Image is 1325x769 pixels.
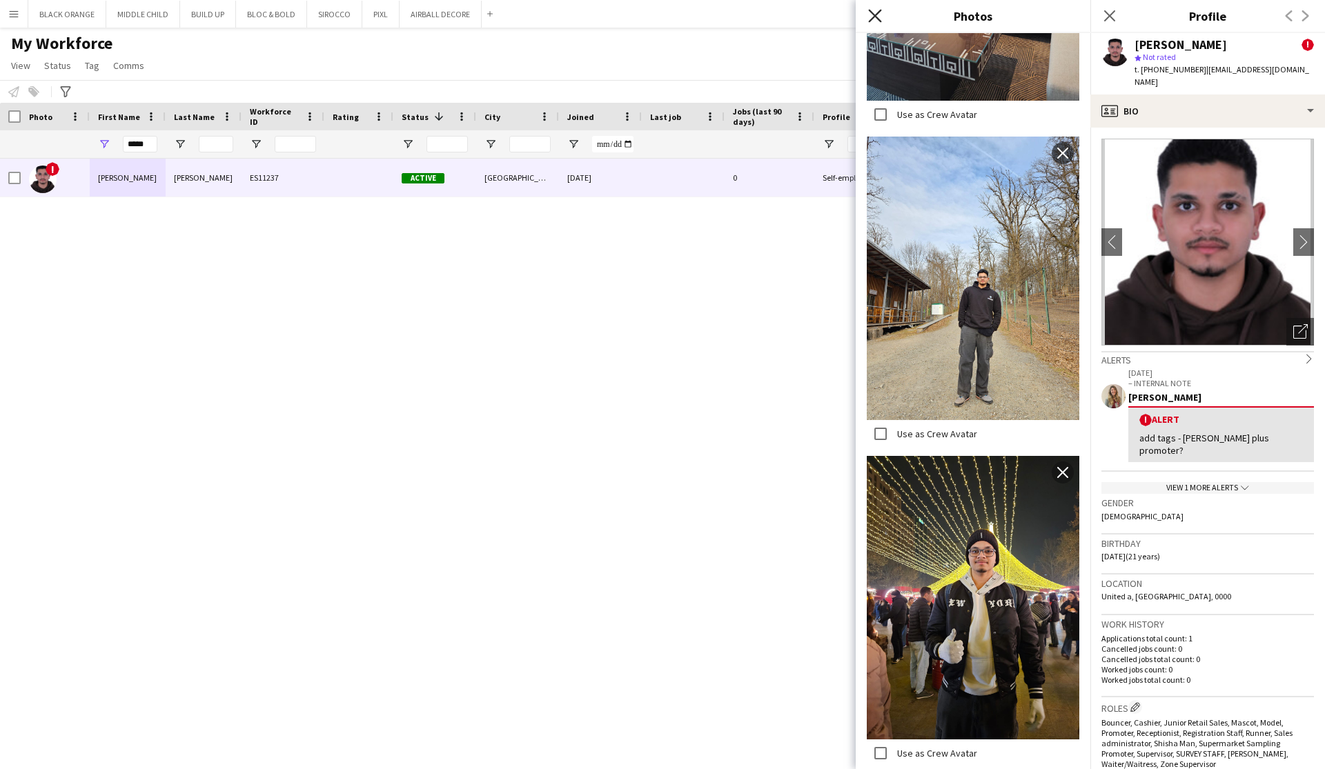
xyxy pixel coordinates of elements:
[1101,497,1314,509] h3: Gender
[650,112,681,122] span: Last job
[592,136,634,152] input: Joined Filter Input
[1101,664,1314,675] p: Worked jobs count: 0
[1135,64,1309,87] span: | [EMAIL_ADDRESS][DOMAIN_NAME]
[275,136,316,152] input: Workforce ID Filter Input
[867,137,1079,420] img: Crew photo 1053800
[307,1,362,28] button: SIROCCO
[29,166,57,193] img: Tyler Soares
[559,159,642,197] div: [DATE]
[28,1,106,28] button: BLACK ORANGE
[509,136,551,152] input: City Filter Input
[1090,7,1325,25] h3: Profile
[85,59,99,72] span: Tag
[39,57,77,74] a: Status
[894,428,977,440] label: Use as Crew Avatar
[108,57,150,74] a: Comms
[823,138,835,150] button: Open Filter Menu
[1090,94,1325,128] div: Bio
[1101,675,1314,685] p: Worked jobs total count: 0
[733,106,789,127] span: Jobs (last 90 days)
[1128,368,1314,378] p: [DATE]
[856,7,1090,25] h3: Photos
[402,138,414,150] button: Open Filter Menu
[29,112,52,122] span: Photo
[1101,577,1314,590] h3: Location
[1139,413,1303,426] div: Alert
[1139,432,1303,457] div: add tags - [PERSON_NAME] plus promoter?
[426,136,468,152] input: Status Filter Input
[1302,39,1314,51] span: !
[1101,591,1231,601] span: United a, [GEOGRAPHIC_DATA], 0000
[1135,39,1227,51] div: [PERSON_NAME]
[242,159,324,197] div: ES11237
[1128,391,1314,403] div: [PERSON_NAME]
[362,1,400,28] button: PIXL
[1101,139,1314,346] img: Crew avatar or photo
[98,138,110,150] button: Open Filter Menu
[123,136,157,152] input: First Name Filter Input
[199,136,233,152] input: Last Name Filter Input
[484,112,500,122] span: City
[1101,618,1314,630] h3: Work history
[250,106,300,127] span: Workforce ID
[1139,414,1152,426] span: !
[11,59,30,72] span: View
[402,173,444,183] span: Active
[180,1,236,28] button: BUILD UP
[1101,654,1314,664] p: Cancelled jobs total count: 0
[174,138,186,150] button: Open Filter Menu
[46,162,59,176] span: !
[90,159,166,197] div: [PERSON_NAME]
[847,136,894,152] input: Profile Filter Input
[476,159,559,197] div: [GEOGRAPHIC_DATA]
[823,112,850,122] span: Profile
[484,138,497,150] button: Open Filter Menu
[1143,52,1176,62] span: Not rated
[894,747,977,759] label: Use as Crew Avatar
[113,59,144,72] span: Comms
[1101,482,1314,494] div: View 1 more alerts
[402,112,429,122] span: Status
[894,108,977,121] label: Use as Crew Avatar
[98,112,140,122] span: First Name
[44,59,71,72] span: Status
[1128,378,1314,388] p: – INTERNAL NOTE
[1135,64,1206,74] span: t. [PHONE_NUMBER]
[250,138,262,150] button: Open Filter Menu
[1101,717,1293,769] span: Bouncer, Cashier, Junior Retail Sales, Mascot, Model, Promoter, Receptionist, Registration Staff,...
[1101,537,1314,550] h3: Birthday
[400,1,482,28] button: AIRBALL DECORE
[6,57,36,74] a: View
[236,1,307,28] button: BLOC & BOLD
[814,159,903,197] div: Self-employed Crew
[1101,700,1314,715] h3: Roles
[867,456,1079,739] img: Crew photo 1053799
[1286,318,1314,346] div: Open photos pop-in
[11,33,112,54] span: My Workforce
[106,1,180,28] button: MIDDLE CHILD
[174,112,215,122] span: Last Name
[1101,633,1314,643] p: Applications total count: 1
[1101,551,1160,561] span: [DATE] (21 years)
[725,159,814,197] div: 0
[1101,511,1184,521] span: [DEMOGRAPHIC_DATA]
[79,57,105,74] a: Tag
[567,138,580,150] button: Open Filter Menu
[333,112,359,122] span: Rating
[567,112,594,122] span: Joined
[1101,643,1314,654] p: Cancelled jobs count: 0
[166,159,242,197] div: [PERSON_NAME]
[57,83,74,100] app-action-btn: Advanced filters
[1101,351,1314,366] div: Alerts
